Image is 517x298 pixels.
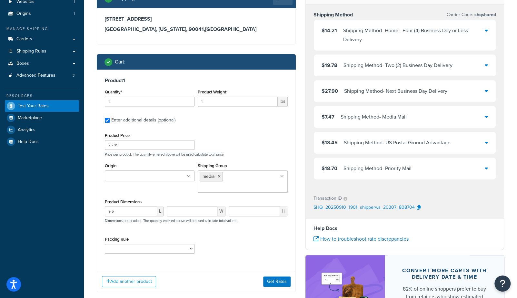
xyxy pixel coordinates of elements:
span: Help Docs [18,139,39,145]
label: Origin [105,163,116,168]
span: Analytics [18,127,35,133]
span: Origins [16,11,31,16]
span: Marketplace [18,115,42,121]
label: Shipping Group [198,163,227,168]
a: Help Docs [5,136,79,148]
div: Manage Shipping [5,26,79,32]
p: Transaction ID [313,194,342,203]
span: $19.78 [322,62,337,69]
a: Analytics [5,124,79,136]
button: Add another product [102,276,156,287]
span: $14.21 [322,27,337,34]
span: $7.47 [322,113,334,120]
div: Shipping Method - Two (2) Business Day Delivery [343,61,452,70]
a: Marketplace [5,112,79,124]
span: shqshared [473,11,496,18]
a: How to troubleshoot rate discrepancies [313,235,409,243]
h3: [STREET_ADDRESS] [105,16,288,22]
label: Product Price [105,133,130,138]
span: media [203,173,214,180]
div: Shipping Method - Home - Four (4) Business Day or Less Delivery [343,26,485,44]
p: Dimensions per product. The quantity entered above will be used calculate total volume. [103,218,238,223]
input: 0.0 [105,97,194,106]
input: 0.00 [198,97,277,106]
span: 1 [74,11,75,16]
h3: [GEOGRAPHIC_DATA], [US_STATE], 90041 , [GEOGRAPHIC_DATA] [105,26,288,33]
span: Boxes [16,61,29,66]
a: Boxes [5,58,79,70]
span: $27.90 [322,87,338,95]
h2: Cart : [115,59,125,65]
div: Shipping Method - Next Business Day Delivery [344,87,447,96]
span: Shipping Rules [16,49,46,54]
label: Packing Rule [105,237,129,242]
span: 3 [73,73,75,78]
a: Origins1 [5,8,79,20]
p: Carrier Code: [447,10,496,19]
button: Open Resource Center [494,275,511,292]
li: Advanced Features [5,70,79,82]
a: Shipping Rules [5,45,79,57]
label: Product Dimensions [105,199,142,204]
a: Carriers [5,33,79,45]
h4: Help Docs [313,225,496,232]
span: L [157,207,164,216]
p: SHQ_20250910_1901_shipperws_20307_808704 [313,203,415,213]
span: $18.70 [322,165,337,172]
span: W [217,207,225,216]
div: Shipping Method - US Postal Ground Advantage [344,138,451,147]
li: Origins [5,8,79,20]
label: Product Weight* [198,90,227,94]
span: H [280,207,287,216]
div: Enter additional details (optional) [111,116,175,125]
div: Shipping Method - Media Mail [341,112,407,121]
h3: Shipping Method [313,12,353,18]
div: Shipping Method - Priority Mail [343,164,412,173]
button: Get Rates [263,276,291,287]
div: Resources [5,93,79,99]
h3: Product 1 [105,77,288,84]
label: Quantity* [105,90,122,94]
a: Advanced Features3 [5,70,79,82]
a: Test Your Rates [5,100,79,112]
span: Advanced Features [16,73,55,78]
p: Price per product. The quantity entered above will be used calculate total price. [103,152,289,157]
span: Test Your Rates [18,103,49,109]
span: $13.45 [322,139,338,146]
input: Enter additional details (optional) [105,118,110,123]
span: lbs [278,97,288,106]
div: Convert more carts with delivery date & time [400,267,489,280]
span: Carriers [16,36,32,42]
